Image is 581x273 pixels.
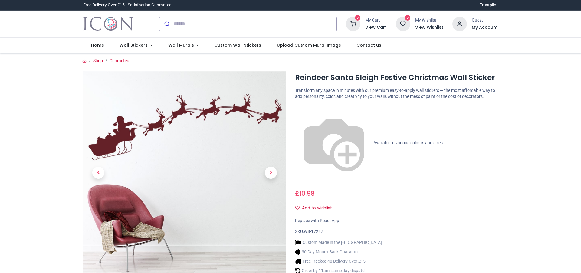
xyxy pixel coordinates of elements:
[83,2,171,8] div: Free Delivery Over £15 - Satisfaction Guarantee
[295,72,498,83] h1: Reindeer Santa Sleigh Festive Christmas Wall Sticker
[356,42,381,48] span: Contact us
[92,167,104,179] span: Previous
[256,102,286,244] a: Next
[120,42,148,48] span: Wall Stickers
[168,42,194,48] span: Wall Murals
[295,206,300,210] i: Add to wishlist
[214,42,261,48] span: Custom Wall Stickers
[295,218,498,224] div: Replace with React App.
[295,203,337,213] button: Add to wishlistAdd to wishlist
[112,38,160,53] a: Wall Stickers
[295,249,382,255] li: 30 Day Money Back Guarantee
[472,25,498,31] a: My Account
[83,102,113,244] a: Previous
[91,42,104,48] span: Home
[83,15,133,32] a: Logo of Icon Wall Stickers
[304,229,323,234] span: WS-17287
[295,258,382,265] li: Free Tracked 48 Delivery Over £15
[373,140,444,145] span: Available in various colours and sizes.
[265,167,277,179] span: Next
[365,17,387,23] div: My Cart
[110,58,130,63] a: Characters
[277,42,341,48] span: Upload Custom Mural Image
[295,104,373,182] img: color-wheel.png
[159,17,174,31] button: Submit
[295,239,382,246] li: Custom Made in the [GEOGRAPHIC_DATA]
[480,2,498,8] a: Trustpilot
[299,189,315,198] span: 10.98
[415,17,443,23] div: My Wishlist
[160,38,207,53] a: Wall Murals
[295,189,315,198] span: £
[405,15,411,21] sup: 0
[83,15,133,32] img: Icon Wall Stickers
[93,58,103,63] a: Shop
[295,229,498,235] div: SKU:
[346,21,360,26] a: 0
[415,25,443,31] a: View Wishlist
[396,21,410,26] a: 0
[295,88,498,99] p: Transform any space in minutes with our premium easy-to-apply wall stickers — the most affordable...
[365,25,387,31] a: View Cart
[472,17,498,23] div: Guest
[355,15,361,21] sup: 0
